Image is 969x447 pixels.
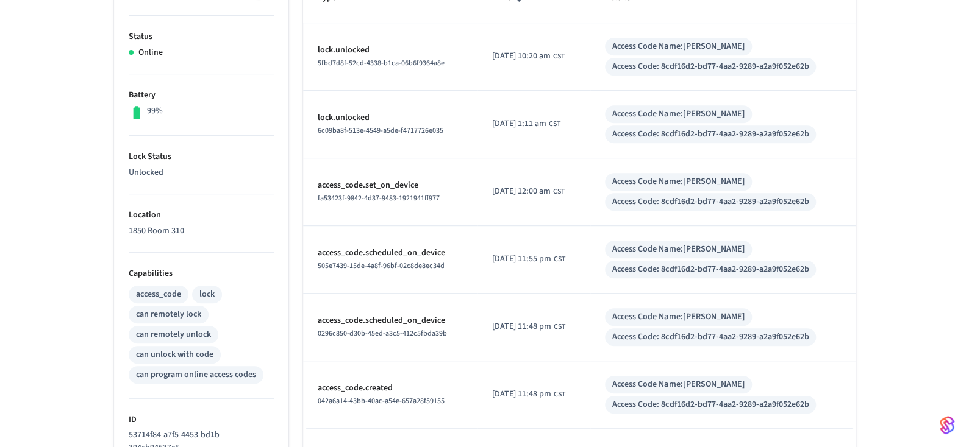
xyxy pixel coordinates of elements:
[612,331,809,343] div: Access Code: 8cdf16d2-bd77-4aa2-9289-a2a9f052e62b
[612,378,745,391] div: Access Code Name: [PERSON_NAME]
[318,314,463,327] p: access_code.scheduled_on_device
[129,30,274,43] p: Status
[318,58,445,68] span: 5fbd7d8f-52cd-4338-b1ca-06b6f9364a8e
[612,175,745,188] div: Access Code Name: [PERSON_NAME]
[129,150,274,163] p: Lock Status
[138,46,163,59] p: Online
[129,209,274,222] p: Location
[612,128,809,141] div: Access Code: 8cdf16d2-bd77-4aa2-9289-a2a9f052e62b
[553,186,565,197] span: CST
[318,111,463,124] p: lock.unlocked
[492,388,565,401] div: Asia/Shanghai
[318,193,440,203] span: fa53423f-9842-4d37-9483-1921941ff977
[940,415,954,435] img: SeamLogoGradient.69752ec5.svg
[318,247,463,259] p: access_code.scheduled_on_device
[612,195,809,208] div: Access Code: 8cdf16d2-bd77-4aa2-9289-a2a9f052e62b
[318,328,447,339] span: 0296c850-d30b-45ed-a3c5-412c5fbda39b
[136,308,201,321] div: can remotely lock
[492,50,565,63] div: Asia/Shanghai
[129,89,274,102] p: Battery
[318,125,443,136] span: 6c09ba8f-513e-4549-a5de-f4717726e035
[612,243,745,256] div: Access Code Name: [PERSON_NAME]
[612,60,809,73] div: Access Code: 8cdf16d2-bd77-4aa2-9289-a2a9f052e62b
[492,388,551,401] span: [DATE] 11:48 pm
[136,348,213,361] div: can unlock with code
[147,105,163,118] p: 99%
[612,108,745,121] div: Access Code Name: [PERSON_NAME]
[318,396,445,406] span: 042a6a14-43bb-40ac-a54e-657a28f59155
[136,328,211,341] div: can remotely unlock
[492,320,551,333] span: [DATE] 11:48 pm
[492,118,560,130] div: Asia/Shanghai
[492,320,565,333] div: Asia/Shanghai
[199,288,215,301] div: lock
[136,368,256,381] div: can program online access codes
[492,185,565,198] div: Asia/Shanghai
[136,288,181,301] div: access_code
[492,185,551,198] span: [DATE] 12:00 am
[492,253,551,266] span: [DATE] 11:55 pm
[318,261,445,271] span: 505e7439-15de-4a8f-96bf-02c8de8ec34d
[318,179,463,192] p: access_code.set_on_device
[554,254,565,265] span: CST
[492,50,551,63] span: [DATE] 10:20 am
[129,414,274,426] p: ID
[129,166,274,179] p: Unlocked
[553,51,565,62] span: CST
[612,311,745,323] div: Access Code Name: [PERSON_NAME]
[129,267,274,280] p: Capabilities
[612,263,809,276] div: Access Code: 8cdf16d2-bd77-4aa2-9289-a2a9f052e62b
[554,389,565,400] span: CST
[129,225,274,238] p: 1850 Room 310
[612,40,745,53] div: Access Code Name: [PERSON_NAME]
[492,118,546,130] span: [DATE] 1:11 am
[492,253,565,266] div: Asia/Shanghai
[318,382,463,395] p: access_code.created
[612,398,809,411] div: Access Code: 8cdf16d2-bd77-4aa2-9289-a2a9f052e62b
[318,44,463,57] p: lock.unlocked
[554,322,565,333] span: CST
[549,119,560,130] span: CST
